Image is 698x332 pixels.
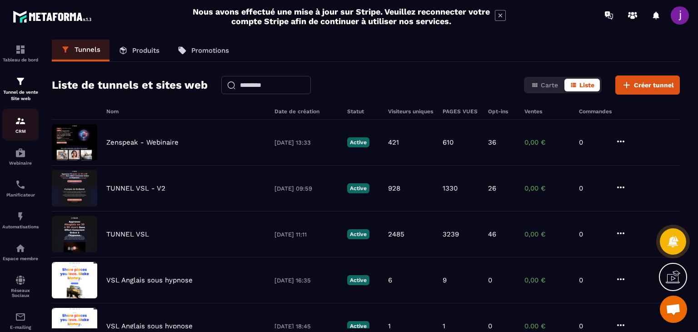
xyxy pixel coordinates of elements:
p: Réseaux Sociaux [2,288,39,298]
img: social-network [15,275,26,286]
p: 0 [579,230,606,238]
h6: Statut [347,108,379,115]
p: 0 [579,138,606,146]
p: 9 [443,276,447,284]
p: Tunnels [75,45,100,54]
p: 0,00 € [524,322,570,330]
p: 421 [388,138,399,146]
a: Tunnels [52,40,110,61]
p: Planificateur [2,192,39,197]
h2: Liste de tunnels et sites web [52,76,208,94]
img: formation [15,76,26,87]
p: 0 [579,184,606,192]
p: Tunnel de vente Site web [2,89,39,102]
img: image [52,216,97,252]
p: 6 [388,276,392,284]
img: automations [15,147,26,158]
p: E-mailing [2,325,39,330]
p: 0,00 € [524,184,570,192]
p: VSL Anglais sous hypnose [106,276,193,284]
p: 26 [488,184,496,192]
p: 2485 [388,230,404,238]
a: automationsautomationsEspace membre [2,236,39,268]
p: 0 [579,322,606,330]
p: 0 [579,276,606,284]
p: Espace membre [2,256,39,261]
a: Produits [110,40,169,61]
a: schedulerschedulerPlanificateur [2,172,39,204]
span: Liste [579,81,594,89]
img: image [52,124,97,161]
img: image [52,262,97,298]
p: TUNNEL VSL - V2 [106,184,165,192]
p: Active [347,183,369,193]
p: Tableau de bord [2,57,39,62]
p: CRM [2,129,39,134]
button: Créer tunnel [615,75,680,95]
img: formation [15,116,26,126]
h6: Ventes [524,108,570,115]
h6: PAGES VUES [443,108,479,115]
div: Ouvrir le chat [660,296,687,323]
h6: Nom [106,108,265,115]
p: 0 [488,322,492,330]
a: formationformationTunnel de vente Site web [2,69,39,109]
h6: Commandes [579,108,612,115]
a: formationformationTableau de bord [2,37,39,69]
p: TUNNEL VSL [106,230,149,238]
p: 0,00 € [524,138,570,146]
p: 46 [488,230,496,238]
span: Carte [541,81,558,89]
h2: Nous avons effectué une mise à jour sur Stripe. Veuillez reconnecter votre compte Stripe afin de ... [192,7,490,26]
p: Promotions [191,46,229,55]
p: 0,00 € [524,230,570,238]
img: automations [15,211,26,222]
button: Liste [564,79,600,91]
p: VSL Anglais sous hypnose [106,322,193,330]
p: Produits [132,46,160,55]
p: 3239 [443,230,459,238]
img: scheduler [15,179,26,190]
p: Active [347,275,369,285]
img: formation [15,44,26,55]
h6: Opt-ins [488,108,515,115]
p: [DATE] 18:45 [274,323,338,330]
p: 1330 [443,184,458,192]
h6: Date de création [274,108,338,115]
p: [DATE] 09:59 [274,185,338,192]
p: [DATE] 11:11 [274,231,338,238]
p: 610 [443,138,454,146]
span: Créer tunnel [634,80,674,90]
img: image [52,170,97,206]
a: Promotions [169,40,238,61]
p: 1 [443,322,445,330]
a: social-networksocial-networkRéseaux Sociaux [2,268,39,305]
button: Carte [526,79,563,91]
p: [DATE] 16:35 [274,277,338,284]
a: formationformationCRM [2,109,39,141]
p: 36 [488,138,496,146]
p: 928 [388,184,400,192]
p: 0,00 € [524,276,570,284]
a: automationsautomationsAutomatisations [2,204,39,236]
img: email [15,312,26,322]
h6: Visiteurs uniques [388,108,434,115]
img: automations [15,243,26,254]
p: [DATE] 13:33 [274,139,338,146]
a: automationsautomationsWebinaire [2,141,39,172]
p: Active [347,137,369,147]
p: Automatisations [2,224,39,229]
p: Webinaire [2,161,39,166]
p: 0 [488,276,492,284]
p: Zenspeak - Webinaire [106,138,179,146]
p: 1 [388,322,391,330]
p: Active [347,229,369,239]
img: logo [13,8,95,25]
p: Active [347,321,369,331]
